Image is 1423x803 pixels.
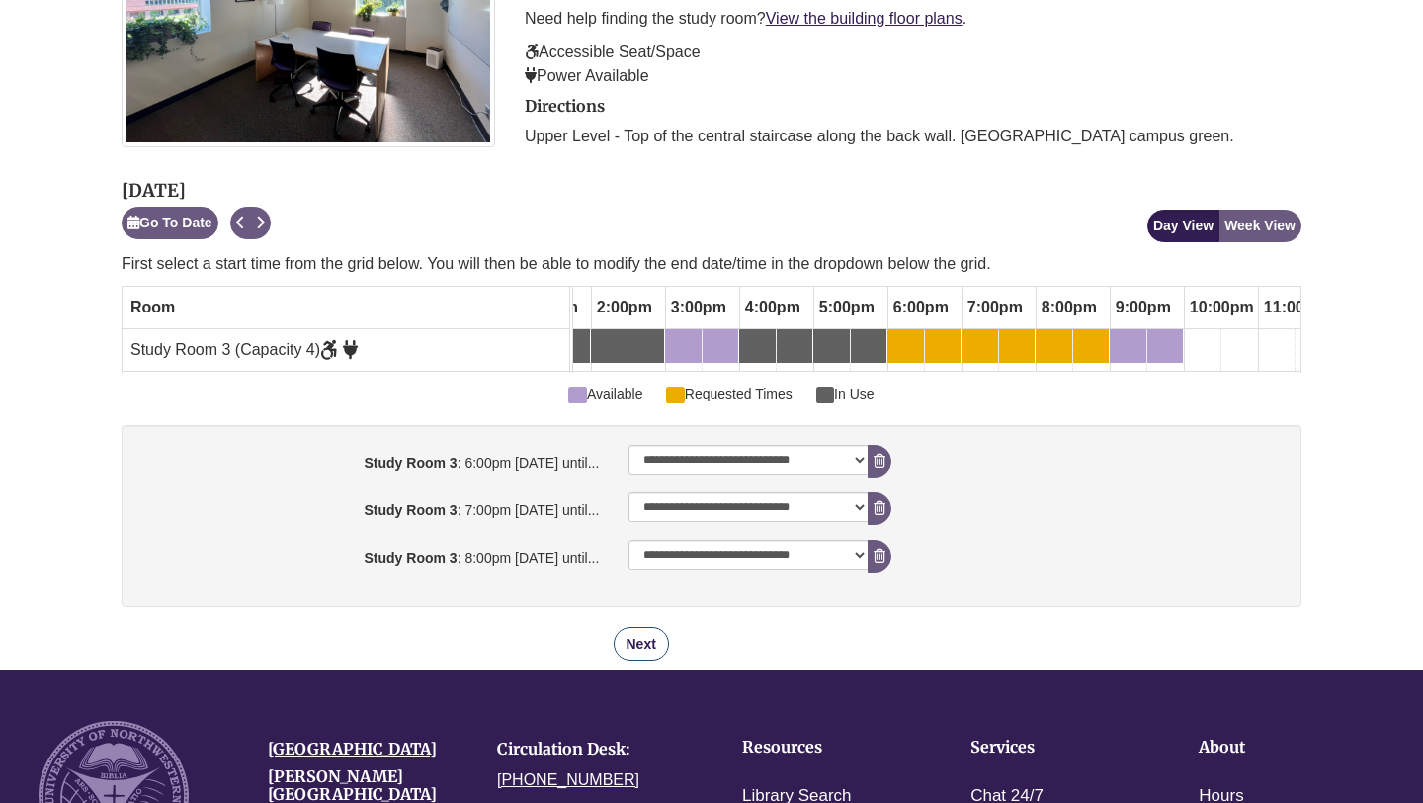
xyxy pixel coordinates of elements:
h2: [DATE] [122,181,271,201]
label: : 7:00pm [DATE] until... [126,492,614,521]
span: 3:00pm [666,291,731,324]
span: 7:00pm [963,291,1028,324]
a: 6:30pm Monday, October 6, 2025 - Study Room 3 - Available [925,329,961,363]
a: 7:30pm Monday, October 6, 2025 - Study Room 3 - Available [999,329,1035,363]
a: [PHONE_NUMBER] [497,771,639,788]
h4: Circulation Desk: [497,741,697,758]
h4: Services [970,739,1137,757]
span: 4:00pm [740,291,805,324]
a: 9:00pm Monday, October 6, 2025 - Study Room 3 - Available [1110,329,1146,363]
a: 5:00pm Monday, October 6, 2025 - Study Room 3 - In Use [813,329,850,363]
a: 3:00pm Monday, October 6, 2025 - Study Room 3 - Available [665,329,702,363]
p: Need help finding the study room? . [525,7,1301,31]
p: First select a start time from the grid below. You will then be able to modify the end date/time ... [122,252,1301,276]
h4: [PERSON_NAME][GEOGRAPHIC_DATA] [268,768,467,803]
span: 10:00pm [1185,291,1259,324]
label: : 8:00pm [DATE] until... [126,540,614,569]
label: : 6:00pm [DATE] until... [126,445,614,474]
span: 11:00pm [1259,291,1333,324]
a: 2:00pm Monday, October 6, 2025 - Study Room 3 - In Use [591,329,628,363]
h2: Directions [525,98,1301,116]
a: 9:30pm Monday, October 6, 2025 - Study Room 3 - Available [1147,329,1183,363]
span: 9:00pm [1111,291,1176,324]
div: directions [525,98,1301,149]
a: View the building floor plans [766,10,963,27]
span: 6:00pm [888,291,954,324]
a: 6:00pm Monday, October 6, 2025 - Study Room 3 - Available [887,329,924,363]
strong: Study Room 3 [365,455,458,471]
a: 4:30pm Monday, October 6, 2025 - Study Room 3 - In Use [777,329,812,363]
button: Go To Date [122,207,218,239]
h4: About [1199,739,1366,757]
div: booking form [122,425,1301,661]
span: 8:00pm [1037,291,1102,324]
span: Room [130,299,175,315]
a: 8:30pm Monday, October 6, 2025 - Study Room 3 - Available [1073,329,1109,363]
span: 2:00pm [592,291,657,324]
a: 4:00pm Monday, October 6, 2025 - Study Room 3 - In Use [739,329,776,363]
a: [GEOGRAPHIC_DATA] [268,739,437,758]
a: 2:30pm Monday, October 6, 2025 - Study Room 3 - In Use [628,329,664,363]
p: Accessible Seat/Space Power Available [525,41,1301,88]
span: 5:00pm [814,291,879,324]
button: Week View [1218,210,1301,242]
button: Day View [1147,210,1219,242]
strong: Study Room 3 [365,502,458,518]
a: 8:00pm Monday, October 6, 2025 - Study Room 3 - Available [1036,329,1072,363]
p: Upper Level - Top of the central staircase along the back wall. [GEOGRAPHIC_DATA] campus green. [525,125,1301,148]
a: 3:30pm Monday, October 6, 2025 - Study Room 3 - Available [703,329,738,363]
span: In Use [816,383,875,404]
span: Available [568,383,642,404]
a: 5:30pm Monday, October 6, 2025 - Study Room 3 - In Use [851,329,886,363]
h4: Resources [742,739,909,757]
button: Next [614,627,669,661]
button: Previous [230,207,251,239]
a: 7:00pm Monday, October 6, 2025 - Study Room 3 - Available [962,329,998,363]
button: Next [250,207,271,239]
span: Requested Times [666,383,792,404]
strong: Study Room 3 [365,550,458,566]
span: Study Room 3 (Capacity 4) [130,341,358,358]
